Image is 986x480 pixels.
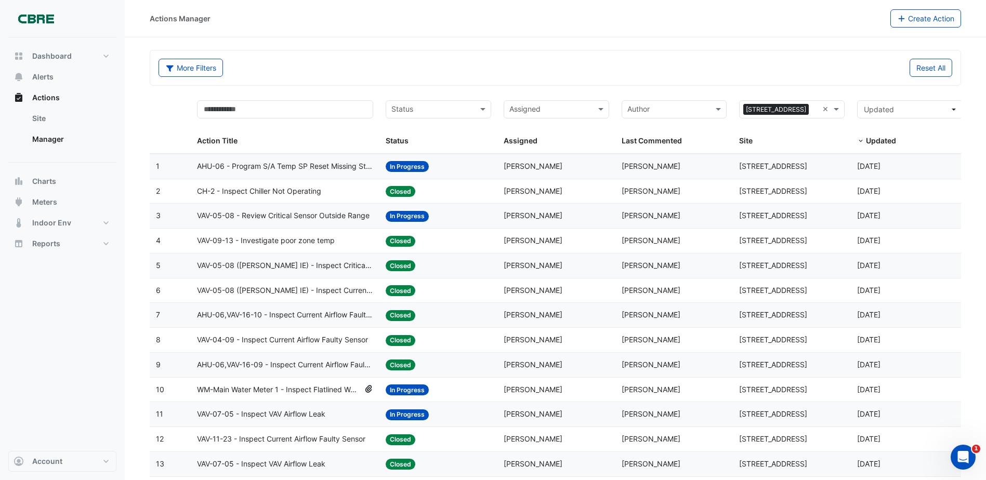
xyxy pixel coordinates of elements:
span: [STREET_ADDRESS] [739,360,807,369]
span: 10 [156,385,164,394]
span: 12 [156,434,164,443]
button: Actions [8,87,116,108]
span: [PERSON_NAME] [504,162,562,170]
span: [STREET_ADDRESS] [739,211,807,220]
span: AHU-06 - Program S/A Temp SP Reset Missing Strategy (Energy Saving) [197,161,373,172]
span: Closed [386,236,415,247]
span: Closed [386,186,415,197]
button: Dashboard [8,46,116,66]
span: Action Title [197,136,238,145]
span: [STREET_ADDRESS] [739,434,807,443]
span: 2025-10-09T13:44:00.773 [857,162,880,170]
span: VAV-05-08 ([PERSON_NAME] IE) - Inspect Critical Sensor Broken [197,260,373,272]
span: 11 [156,409,163,418]
span: In Progress [386,161,429,172]
button: Charts [8,171,116,192]
span: [PERSON_NAME] [622,236,680,245]
span: [PERSON_NAME] [622,310,680,319]
img: Company Logo [12,8,59,29]
span: 2025-10-07T13:18:57.042 [857,261,880,270]
span: [PERSON_NAME] [622,360,680,369]
span: [STREET_ADDRESS] [739,162,807,170]
span: [STREET_ADDRESS] [739,459,807,468]
span: 13 [156,459,164,468]
app-icon: Dashboard [14,51,24,61]
span: VAV-04-09 - Inspect Current Airflow Faulty Sensor [197,334,368,346]
span: 2025-10-08T09:45:41.757 [857,211,880,220]
span: Closed [386,285,415,296]
span: 1 [972,445,980,453]
span: Closed [386,335,415,346]
app-icon: Charts [14,176,24,186]
span: Closed [386,434,415,445]
span: Reports [32,238,60,249]
span: [STREET_ADDRESS] [739,286,807,295]
span: [STREET_ADDRESS] [739,310,807,319]
span: Closed [386,260,415,271]
span: [PERSON_NAME] [504,434,562,443]
button: Reports [8,233,116,254]
span: Account [32,456,62,466]
span: [PERSON_NAME] [622,335,680,344]
span: 8 [156,335,161,344]
span: Site [739,136,753,145]
span: In Progress [386,409,429,420]
span: [STREET_ADDRESS] [739,261,807,270]
span: 2025-10-07T09:06:21.155 [857,385,880,394]
span: Clear [822,103,831,115]
span: In Progress [386,211,429,222]
button: Create Action [890,9,962,28]
span: Meters [32,197,57,207]
span: 2025-10-07T15:38:28.655 [857,236,880,245]
span: Assigned [504,136,537,145]
button: Updated [857,100,963,118]
span: [PERSON_NAME] [504,360,562,369]
span: VAV-07-05 - Inspect VAV Airflow Leak [197,408,325,420]
span: [PERSON_NAME] [504,261,562,270]
span: [PERSON_NAME] [504,236,562,245]
button: Reset All [910,59,952,77]
span: VAV-11-23 - Inspect Current Airflow Faulty Sensor [197,433,365,445]
button: Indoor Env [8,212,116,233]
div: Actions [8,108,116,154]
span: [PERSON_NAME] [622,162,680,170]
span: [PERSON_NAME] [622,385,680,394]
span: [PERSON_NAME] [504,459,562,468]
button: Account [8,451,116,472]
span: [PERSON_NAME] [504,186,562,195]
app-icon: Indoor Env [14,218,24,228]
span: VAV-09-13 - Investigate poor zone temp [197,235,335,247]
span: [PERSON_NAME] [622,434,680,443]
span: [PERSON_NAME] [504,310,562,319]
span: 2025-09-29T15:28:03.633 [857,434,880,443]
span: [PERSON_NAME] [504,335,562,344]
span: [PERSON_NAME] [622,211,680,220]
span: Closed [386,359,415,370]
iframe: Intercom live chat [951,445,976,470]
span: [STREET_ADDRESS] [739,385,807,394]
span: Closed [386,459,415,470]
span: Dashboard [32,51,72,61]
span: [STREET_ADDRESS] [739,335,807,344]
span: [PERSON_NAME] [622,459,680,468]
span: 2025-10-09T08:39:19.522 [857,186,880,195]
span: 1 [156,162,160,170]
span: [STREET_ADDRESS] [739,409,807,418]
span: AHU-06,VAV-16-10 - Inspect Current Airflow Faulty Sensor [197,309,373,321]
span: Alerts [32,72,54,82]
span: VAV-07-05 - Inspect VAV Airflow Leak [197,458,325,470]
span: [STREET_ADDRESS] [739,236,807,245]
span: 7 [156,310,160,319]
span: [STREET_ADDRESS] [743,104,809,115]
span: Charts [32,176,56,186]
span: [STREET_ADDRESS] [739,186,807,195]
button: Meters [8,192,116,212]
span: [PERSON_NAME] [504,385,562,394]
span: 2 [156,186,160,195]
button: Alerts [8,66,116,87]
span: In Progress [386,384,429,395]
span: WM-Main Water Meter 1 - Inspect Flatlined Water Sub-Meter [197,384,360,396]
span: 9 [156,360,161,369]
span: Closed [386,310,415,321]
span: Last Commented [622,136,682,145]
